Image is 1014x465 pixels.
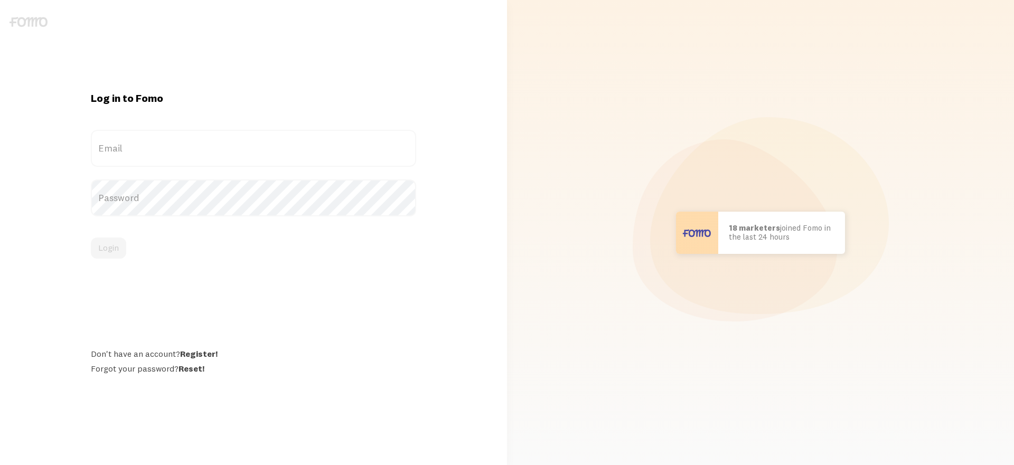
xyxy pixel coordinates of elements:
label: Email [91,130,416,167]
a: Reset! [179,363,204,374]
div: Forgot your password? [91,363,416,374]
div: Don't have an account? [91,348,416,359]
a: Register! [180,348,218,359]
b: 18 marketers [729,223,780,233]
img: User avatar [676,212,718,254]
label: Password [91,179,416,216]
h1: Log in to Fomo [91,91,416,105]
p: joined Fomo in the last 24 hours [729,224,834,241]
img: fomo-logo-gray-b99e0e8ada9f9040e2984d0d95b3b12da0074ffd48d1e5cb62ac37fc77b0b268.svg [10,17,48,27]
